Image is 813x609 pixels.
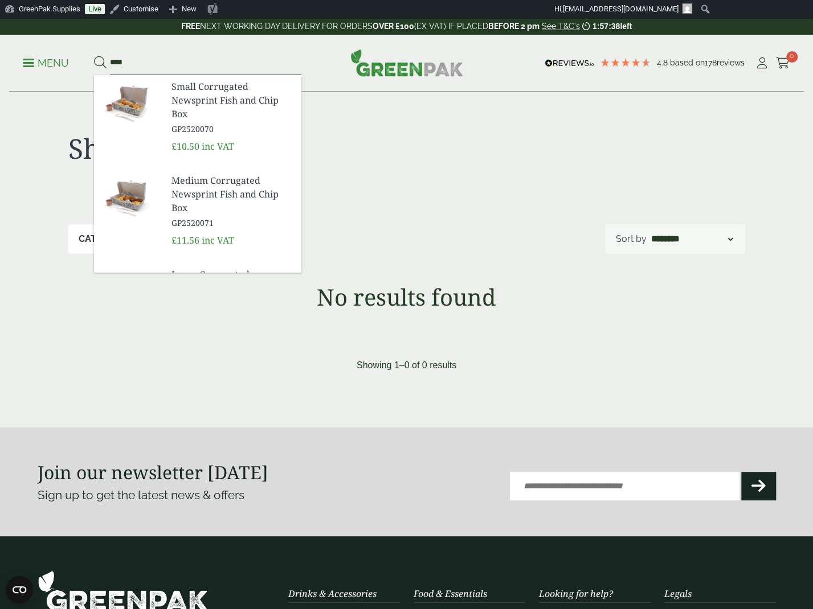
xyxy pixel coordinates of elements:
[23,56,69,70] p: Menu
[85,4,105,14] a: Live
[171,217,292,229] span: GP2520071
[6,576,33,603] button: Open CMP widget
[38,486,370,504] p: Sign up to get the latest news & offers
[600,57,651,68] div: 4.78 Stars
[657,58,670,67] span: 4.8
[350,49,463,76] img: GreenPak Supplies
[776,55,790,72] a: 0
[23,56,69,68] a: Menu
[593,22,620,31] span: 1:57:38
[648,232,734,246] select: Shop order
[620,22,632,31] span: left
[94,75,162,130] img: GP2520070
[38,460,268,484] strong: Join our newsletter [DATE]
[171,174,292,229] a: Medium Corrugated Newsprint Fish and Chip Box GP2520071
[776,57,790,69] i: Cart
[79,232,136,246] p: Categories
[171,268,292,308] span: Large Corrugated Newsprint Fish and Chip Box
[171,234,199,246] span: £11.56
[171,140,199,153] span: £10.50
[615,232,646,246] p: Sort by
[202,234,234,246] span: inc VAT
[755,57,769,69] i: My Account
[670,58,705,67] span: Based on
[171,123,292,135] span: GP2520070
[181,22,200,31] strong: FREE
[171,174,292,215] span: Medium Corrugated Newsprint Fish and Chip Box
[357,359,456,372] p: Showing 1–0 of 0 results
[705,58,717,67] span: 178
[542,22,580,31] a: See T&C's
[488,22,540,31] strong: BEFORE 2 pm
[171,80,292,121] span: Small Corrugated Newsprint Fish and Chip Box
[717,58,745,67] span: reviews
[94,263,162,318] img: GP2520072
[38,283,776,311] h1: No results found
[563,5,679,13] span: [EMAIL_ADDRESS][DOMAIN_NAME]
[171,268,292,323] a: Large Corrugated Newsprint Fish and Chip Box
[373,22,414,31] strong: OVER £100
[786,51,798,63] span: 0
[68,132,407,165] h1: Shop
[171,80,292,135] a: Small Corrugated Newsprint Fish and Chip Box GP2520070
[545,59,594,67] img: REVIEWS.io
[202,140,234,153] span: inc VAT
[94,169,162,224] img: GP2520071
